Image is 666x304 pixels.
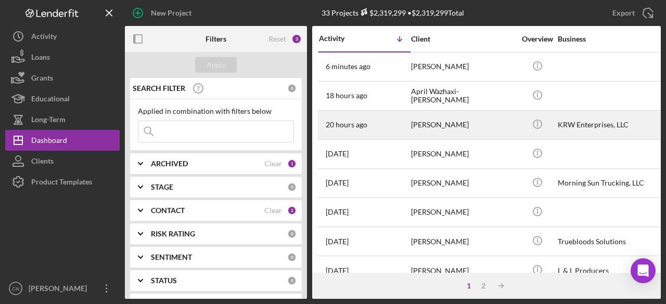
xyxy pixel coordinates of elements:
div: [PERSON_NAME] [411,111,515,139]
div: 2 [476,282,491,290]
b: STAGE [151,183,173,191]
div: Activity [31,26,57,49]
div: Overview [518,35,557,43]
div: New Project [151,3,191,23]
div: 0 [287,182,297,192]
button: CN[PERSON_NAME] [5,278,120,299]
div: Reset [268,35,286,43]
div: [PERSON_NAME] [411,228,515,255]
div: 2 [287,206,297,215]
b: STATUS [151,276,177,285]
div: 0 [287,84,297,93]
text: CN [12,286,19,292]
div: Educational [31,88,70,112]
button: Loans [5,47,120,68]
time: 2025-09-29 17:21 [326,208,349,216]
div: [PERSON_NAME] [26,278,94,301]
button: Educational [5,88,120,109]
div: [PERSON_NAME] [411,257,515,284]
button: Grants [5,68,120,88]
div: Grants [31,68,53,91]
time: 2025-10-06 22:03 [326,91,367,100]
div: Clear [264,206,282,215]
button: Activity [5,26,120,47]
button: Product Templates [5,171,120,192]
div: 1 [287,159,297,168]
time: 2025-10-07 15:37 [326,62,370,71]
div: [PERSON_NAME] [411,140,515,168]
time: 2025-09-26 18:36 [326,267,349,275]
time: 2025-10-02 21:13 [326,150,349,158]
b: SENTIMENT [151,253,192,261]
b: ARCHIVED [151,160,188,168]
div: Clients [31,151,54,174]
div: Long-Term [31,109,66,133]
button: Clients [5,151,120,171]
b: SEARCH FILTER [133,84,185,92]
button: Dashboard [5,130,120,151]
div: [PERSON_NAME] [411,53,515,81]
div: 3 [291,34,302,44]
div: 0 [287,229,297,239]
div: Loans [31,47,50,70]
button: Long-Term [5,109,120,130]
div: Client [411,35,515,43]
div: L & L Producers [558,257,662,284]
div: Business [558,35,662,43]
b: Filters [206,35,226,43]
div: 1 [462,282,476,290]
div: [PERSON_NAME] [411,199,515,226]
b: RISK RATING [151,230,195,238]
div: KRW Enterprises, LLC [558,111,662,139]
div: Applied in combination with filters below [138,107,294,115]
div: Apply [207,57,226,73]
div: 0 [287,253,297,262]
div: 0 [287,276,297,285]
time: 2025-10-06 19:15 [326,121,367,129]
div: Open Intercom Messenger [631,258,656,283]
b: CONTACT [151,206,185,215]
div: Activity [319,34,365,43]
button: Export [602,3,661,23]
div: April Wazhaxi-[PERSON_NAME] [411,82,515,110]
div: Truebloods Solutions [558,228,662,255]
div: [PERSON_NAME] [411,169,515,197]
button: New Project [125,3,202,23]
div: Dashboard [31,130,67,153]
div: 33 Projects • $2,319,299 Total [322,8,464,17]
div: Product Templates [31,171,92,195]
div: Export [612,3,635,23]
div: Clear [264,160,282,168]
time: 2025-09-30 12:59 [326,179,349,187]
div: $2,319,299 [358,8,406,17]
time: 2025-09-29 16:36 [326,237,349,246]
button: Apply [195,57,237,73]
div: Morning Sun Trucking, LLC [558,169,662,197]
